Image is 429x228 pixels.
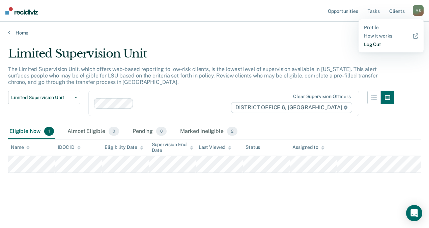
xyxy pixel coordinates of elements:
[227,127,237,136] span: 2
[364,33,418,39] a: How it works
[199,144,231,150] div: Last Viewed
[105,144,143,150] div: Eligibility Date
[109,127,119,136] span: 0
[406,205,422,221] div: Open Intercom Messenger
[364,42,418,47] a: Log Out
[179,124,239,139] div: Marked Ineligible2
[231,102,352,113] span: DISTRICT OFFICE 6, [GEOGRAPHIC_DATA]
[11,95,72,100] span: Limited Supervision Unit
[152,142,193,153] div: Supervision End Date
[5,7,38,15] img: Recidiviz
[8,66,378,85] p: The Limited Supervision Unit, which offers web-based reporting to low-risk clients, is the lowest...
[131,124,168,139] div: Pending0
[293,94,350,99] div: Clear supervision officers
[292,144,324,150] div: Assigned to
[44,127,54,136] span: 1
[246,144,260,150] div: Status
[66,124,120,139] div: Almost Eligible0
[8,47,394,66] div: Limited Supervision Unit
[413,5,424,16] button: MS
[8,30,421,36] a: Home
[8,124,55,139] div: Eligible Now1
[8,91,80,104] button: Limited Supervision Unit
[58,144,81,150] div: IDOC ID
[156,127,167,136] span: 0
[413,5,424,16] div: M S
[11,144,30,150] div: Name
[364,25,418,30] a: Profile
